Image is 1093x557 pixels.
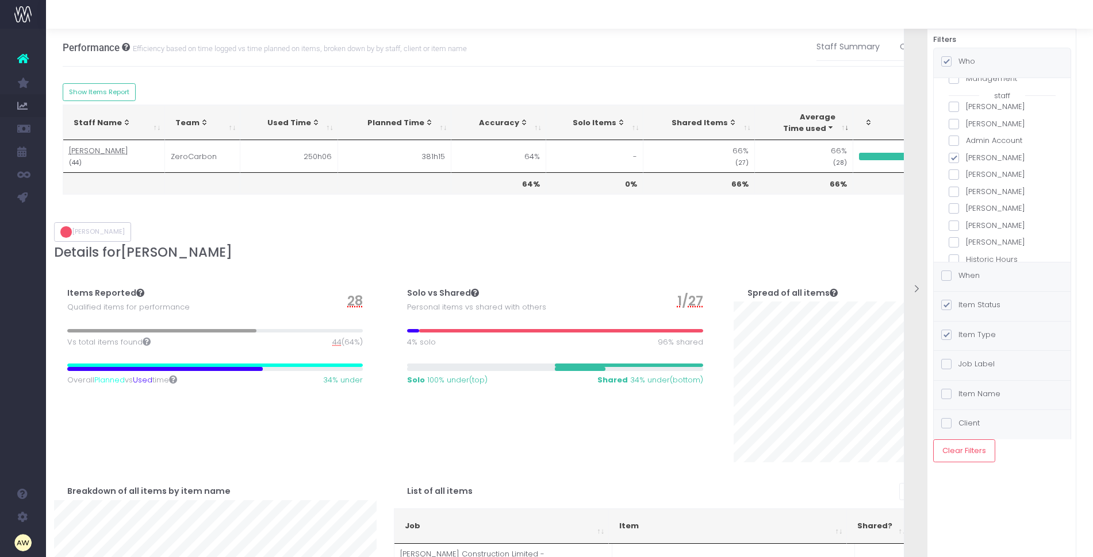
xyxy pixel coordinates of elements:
label: [PERSON_NAME] [949,203,1056,214]
span: (64%) [332,336,363,348]
label: [PERSON_NAME] [949,169,1056,180]
label: Client [941,417,980,429]
td: 381h15 [338,140,451,172]
a: Client Summary [900,34,966,60]
th: 0% [546,172,644,194]
span: 28 [347,291,363,311]
label: [PERSON_NAME] [949,237,1056,248]
div: Accuracy [462,117,528,129]
th: Job: activate to sort column ascending [394,509,609,544]
label: When [941,270,980,281]
td: 250h06 [240,140,338,172]
th: Used Time: activate to sort column ascending [240,105,338,140]
th: 66% [643,172,755,194]
td: - [546,140,644,172]
th: Team: activate to sort column ascending [165,105,240,140]
span: Vs total items found [67,336,151,348]
h3: Details for [54,245,1057,260]
span: (bottom) [597,374,703,386]
th: Shared Items: activate to sort column ascending [643,105,755,140]
span: Personal items vs shared with others [407,301,546,313]
label: [PERSON_NAME] [949,101,1056,113]
small: (28) [833,157,847,167]
label: [PERSON_NAME] [949,186,1056,198]
h4: Solo vs Shared [407,288,479,298]
div: Solo Items [557,117,626,129]
span: 96% shared [658,336,703,348]
span: 44 [332,336,342,348]
th: Staff Name: activate to sort column ascending [63,105,165,140]
small: (27) [735,157,749,167]
label: Item Name [941,388,1000,400]
span: [PERSON_NAME] [121,245,232,260]
span: 34% under [630,374,670,386]
span: Used [133,374,152,386]
td: 66% [755,140,853,172]
th: 64% [451,172,546,194]
th: AverageTime used: activate to sort column ascending [755,105,853,140]
span: 1 [677,291,682,311]
label: Historic Hours [949,254,1056,265]
label: [PERSON_NAME] [949,118,1056,130]
span: (top) [407,374,488,386]
span: 4% solo [407,336,436,348]
label: Admin Account [949,135,1056,146]
h4: Breakdown of all items by item name [67,486,231,496]
label: Item Status [941,299,1000,311]
th: Planned Time: activate to sort column ascending [338,105,451,140]
th: Solo Items: activate to sort column ascending [546,105,644,140]
h4: Items Reported [67,288,144,298]
label: Job Label [941,358,995,370]
th: : activate to sort column ascending [853,105,1048,140]
abbr: [PERSON_NAME] [69,145,128,156]
th: Shared?: activate to sort column ascending [847,509,910,544]
label: Item Type [941,329,996,341]
td: ZeroCarbon [165,140,240,172]
td: 64% [451,140,546,172]
h4: Spread of all items [747,288,838,298]
span: Planned [94,374,125,386]
button: [PERSON_NAME] [54,222,132,242]
span: Performance [63,42,120,53]
div: Used Time [251,117,320,129]
a: Staff Summary [816,34,880,60]
div: Team [175,117,223,129]
div: Shared Items [654,117,737,129]
div: Staff Name [74,117,147,129]
th: 66% [755,172,853,194]
small: (44) [69,157,82,167]
strong: Solo [407,374,425,385]
span: Overall vs time [67,374,177,386]
span: 100% under [427,374,469,386]
span: Qualified items for performance [67,301,190,313]
label: Management [949,73,1056,84]
label: Who [941,56,975,67]
span: staff [979,90,1025,102]
h6: Filters [933,35,1071,44]
div: Average Time used [765,111,835,134]
label: [PERSON_NAME] [949,220,1056,231]
label: [PERSON_NAME] [949,152,1056,164]
strong: Shared [597,374,628,385]
th: Accuracy: activate to sort column ascending [451,105,546,140]
button: Clear Filters [933,439,995,462]
img: images/default_profile_image.png [14,534,32,551]
h4: List of all items [407,486,473,496]
span: 34% under [323,374,363,386]
small: Efficiency based on time logged vs time planned on items, broken down by by staff, client or item... [130,42,467,53]
span: 27 [688,291,703,311]
span: / [677,291,703,311]
div: Planned Time [348,117,434,129]
th: Item: activate to sort column ascending [609,509,847,544]
td: 66% [643,140,755,172]
button: Show Items Report [63,83,136,101]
